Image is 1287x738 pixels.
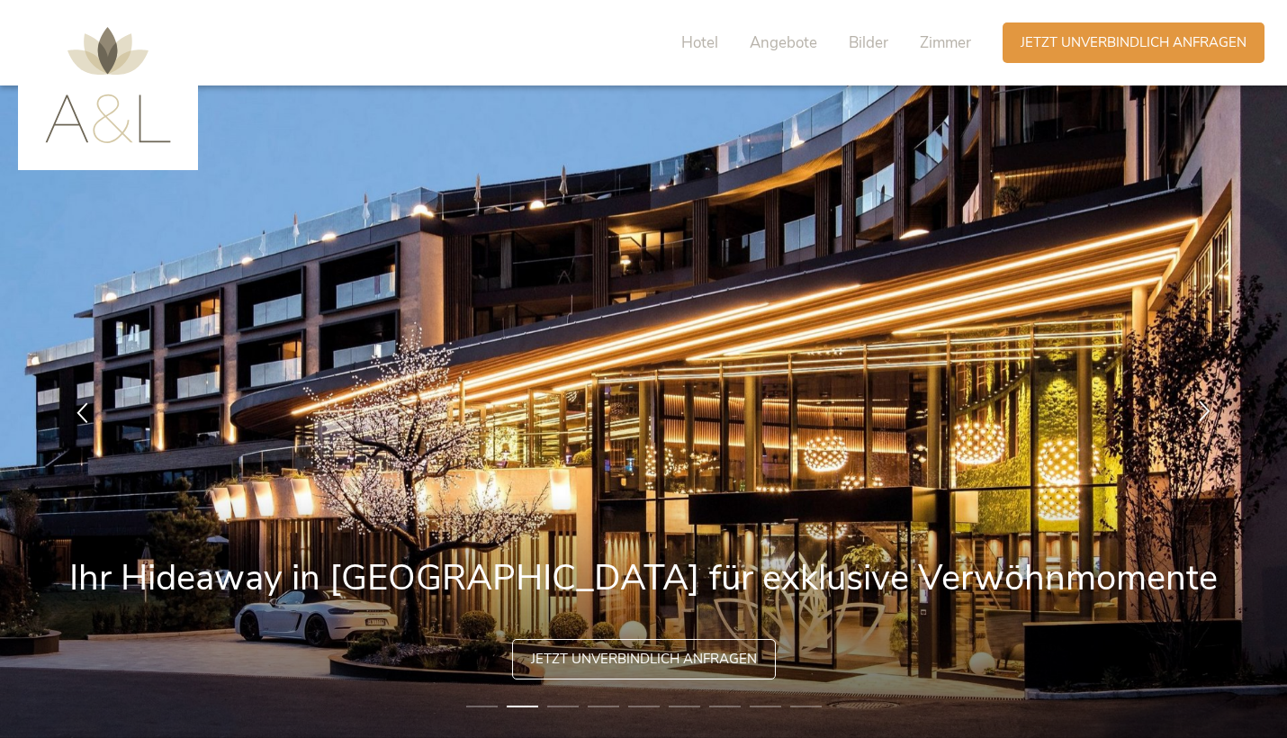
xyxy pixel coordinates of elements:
span: Bilder [849,32,888,53]
span: Hotel [681,32,718,53]
img: AMONTI & LUNARIS Wellnessresort [45,27,171,143]
span: Jetzt unverbindlich anfragen [1021,33,1246,52]
span: Angebote [750,32,817,53]
span: Jetzt unverbindlich anfragen [531,650,757,669]
span: Zimmer [920,32,971,53]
